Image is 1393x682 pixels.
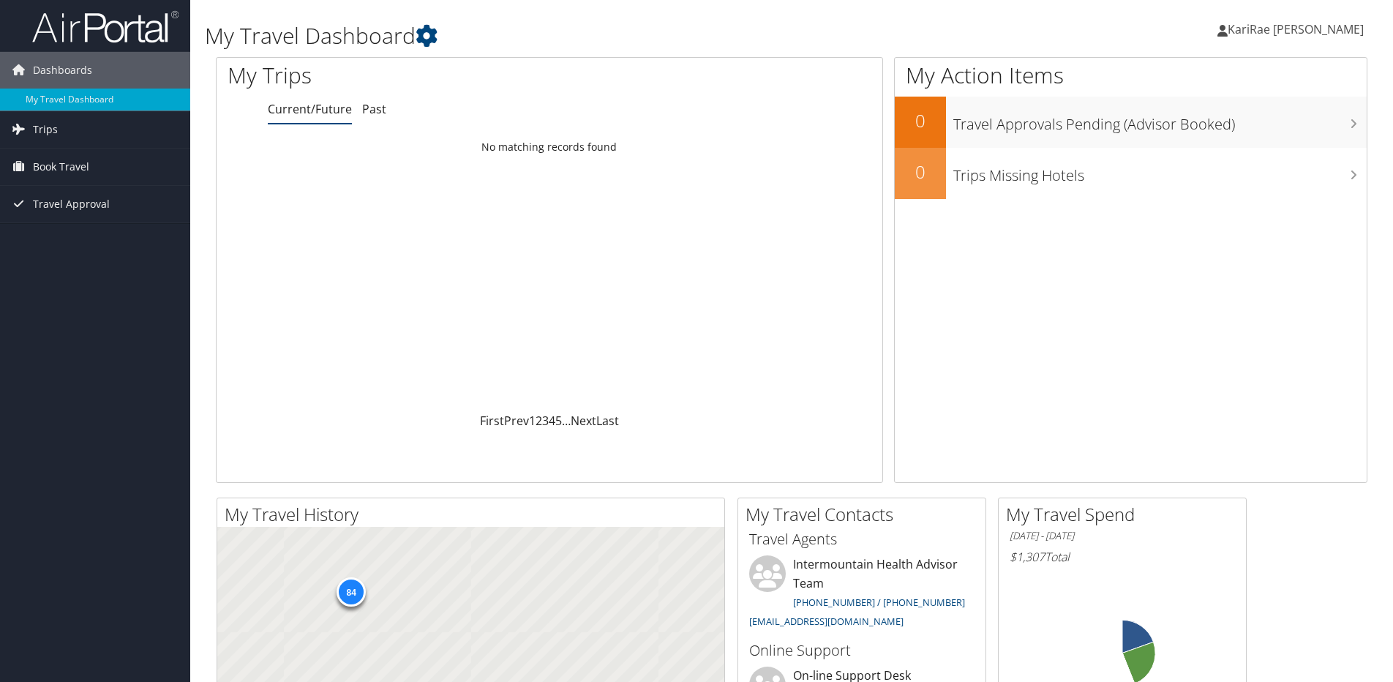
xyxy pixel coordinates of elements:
[562,413,571,429] span: …
[749,529,975,550] h3: Travel Agents
[1010,549,1045,565] span: $1,307
[33,52,92,89] span: Dashboards
[217,134,882,160] td: No matching records found
[953,158,1367,186] h3: Trips Missing Hotels
[1217,7,1378,51] a: KariRae [PERSON_NAME]
[542,413,549,429] a: 3
[480,413,504,429] a: First
[793,596,965,609] a: [PHONE_NUMBER] / [PHONE_NUMBER]
[1228,21,1364,37] span: KariRae [PERSON_NAME]
[895,148,1367,199] a: 0Trips Missing Hotels
[571,413,596,429] a: Next
[337,577,366,607] div: 84
[225,502,724,527] h2: My Travel History
[555,413,562,429] a: 5
[749,640,975,661] h3: Online Support
[953,107,1367,135] h3: Travel Approvals Pending (Advisor Booked)
[549,413,555,429] a: 4
[895,60,1367,91] h1: My Action Items
[895,160,946,184] h2: 0
[529,413,536,429] a: 1
[742,555,982,634] li: Intermountain Health Advisor Team
[33,186,110,222] span: Travel Approval
[33,111,58,148] span: Trips
[205,20,987,51] h1: My Travel Dashboard
[32,10,179,44] img: airportal-logo.png
[1010,549,1235,565] h6: Total
[596,413,619,429] a: Last
[895,97,1367,148] a: 0Travel Approvals Pending (Advisor Booked)
[746,502,985,527] h2: My Travel Contacts
[228,60,594,91] h1: My Trips
[749,615,904,628] a: [EMAIL_ADDRESS][DOMAIN_NAME]
[33,149,89,185] span: Book Travel
[895,108,946,133] h2: 0
[1010,529,1235,543] h6: [DATE] - [DATE]
[362,101,386,117] a: Past
[1006,502,1246,527] h2: My Travel Spend
[536,413,542,429] a: 2
[268,101,352,117] a: Current/Future
[504,413,529,429] a: Prev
